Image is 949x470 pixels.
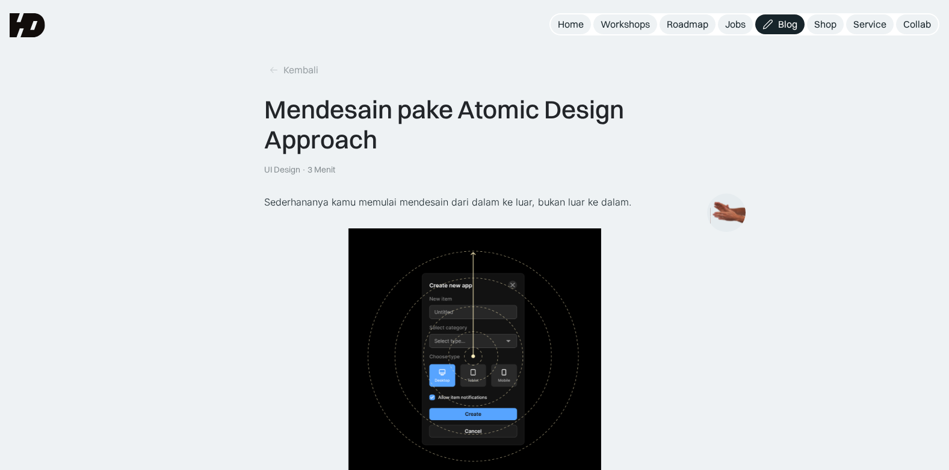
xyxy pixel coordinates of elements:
[264,94,685,155] div: Mendesain pake Atomic Design Approach
[725,18,746,31] div: Jobs
[660,14,716,34] a: Roadmap
[807,14,844,34] a: Shop
[264,60,323,80] a: Kembali
[667,18,708,31] div: Roadmap
[718,14,753,34] a: Jobs
[903,18,931,31] div: Collab
[755,14,805,34] a: Blog
[558,18,584,31] div: Home
[778,18,797,31] div: Blog
[896,14,938,34] a: Collab
[283,64,318,76] div: Kembali
[846,14,894,34] a: Service
[264,165,300,175] div: UI Design
[551,14,591,34] a: Home
[301,165,306,175] div: ·
[264,211,685,228] p: ‍
[814,18,836,31] div: Shop
[853,18,886,31] div: Service
[264,194,685,211] p: Sederhananya kamu memulai mendesain dari dalam ke luar, bukan luar ke dalam.
[593,14,657,34] a: Workshops
[308,165,335,175] div: 3 Menit
[601,18,650,31] div: Workshops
